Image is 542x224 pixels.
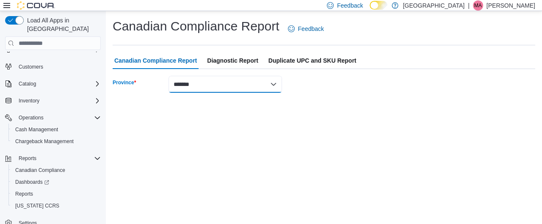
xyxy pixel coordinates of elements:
span: Duplicate UPC and SKU Report [268,52,357,69]
button: Canadian Compliance [8,164,104,176]
span: Operations [15,113,101,123]
span: Customers [15,61,101,72]
span: Catalog [15,79,101,89]
p: | [468,0,470,11]
input: Dark Mode [370,1,387,10]
button: Customers [2,61,104,73]
p: [PERSON_NAME] [487,0,535,11]
h1: Canadian Compliance Report [113,18,279,35]
a: Dashboards [8,176,104,188]
span: Reports [12,189,101,199]
span: Customers [19,64,43,70]
a: Chargeback Management [12,136,77,147]
div: Mohsin Aslam [473,0,483,11]
a: Feedback [285,20,327,37]
a: [US_STATE] CCRS [12,201,63,211]
button: Reports [8,188,104,200]
span: Catalog [19,80,36,87]
span: Dashboards [12,177,101,187]
a: Customers [15,62,47,72]
button: [US_STATE] CCRS [8,200,104,212]
span: Canadian Compliance [12,165,101,175]
a: Canadian Compliance [12,165,69,175]
label: Province [113,79,136,86]
span: Reports [15,191,33,197]
span: Dashboards [15,179,49,185]
button: Inventory [2,95,104,107]
span: Operations [19,114,44,121]
span: Canadian Compliance [15,167,65,174]
button: Catalog [2,78,104,90]
a: Cash Management [12,124,61,135]
span: Chargeback Management [12,136,101,147]
span: Reports [15,153,101,163]
span: Reports [19,155,36,162]
img: Cova [17,1,55,10]
span: [US_STATE] CCRS [15,202,59,209]
button: Operations [2,112,104,124]
button: Chargeback Management [8,136,104,147]
a: Dashboards [12,177,53,187]
a: Reports [12,189,36,199]
span: Chargeback Management [15,138,74,145]
span: Inventory [19,97,39,104]
span: Feedback [337,1,363,10]
button: Operations [15,113,47,123]
button: Catalog [15,79,39,89]
span: MA [474,0,482,11]
span: Washington CCRS [12,201,101,211]
span: Feedback [298,25,324,33]
p: [GEOGRAPHIC_DATA] [403,0,465,11]
button: Inventory [15,96,43,106]
button: Cash Management [8,124,104,136]
span: Inventory [15,96,101,106]
span: Load All Apps in [GEOGRAPHIC_DATA] [24,16,101,33]
span: Canadian Compliance Report [114,52,197,69]
span: Diagnostic Report [207,52,258,69]
span: Cash Management [15,126,58,133]
button: Reports [15,153,40,163]
span: Cash Management [12,124,101,135]
button: Reports [2,152,104,164]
